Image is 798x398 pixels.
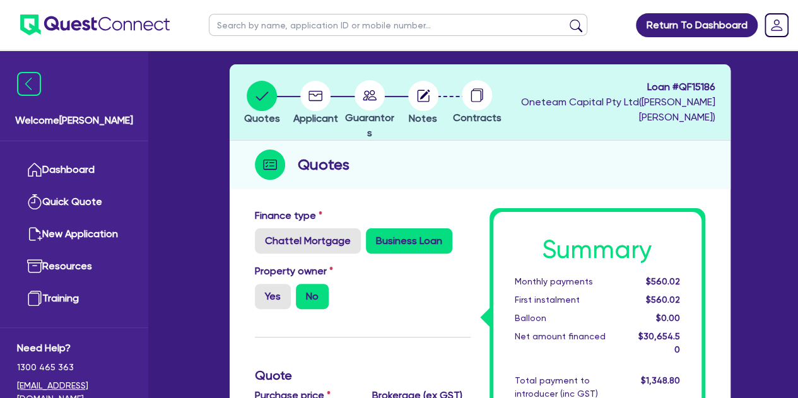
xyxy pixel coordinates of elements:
label: Property owner [255,264,333,279]
label: Yes [255,284,291,309]
span: $30,654.50 [638,331,679,354]
h3: Quote [255,368,471,383]
span: Notes [409,112,437,124]
input: Search by name, application ID or mobile number... [209,14,587,36]
a: Resources [17,250,131,283]
span: $1,348.80 [640,375,679,385]
label: Chattel Mortgage [255,228,361,254]
h2: Quotes [298,153,349,176]
span: $560.02 [645,295,679,305]
span: Need Help? [17,341,131,356]
div: Net amount financed [505,330,628,356]
a: New Application [17,218,131,250]
img: icon-menu-close [17,72,41,96]
a: Dashboard [17,154,131,186]
button: Quotes [244,80,281,127]
span: 1300 465 363 [17,361,131,374]
label: Finance type [255,208,322,223]
h1: Summary [515,235,680,265]
img: step-icon [255,149,285,180]
label: Business Loan [366,228,452,254]
img: resources [27,259,42,274]
span: Applicant [293,112,338,124]
span: Guarantors [345,112,394,139]
a: Dropdown toggle [760,9,793,42]
span: Welcome [PERSON_NAME] [15,113,133,128]
div: Monthly payments [505,275,628,288]
img: quest-connect-logo-blue [20,15,170,35]
img: new-application [27,226,42,242]
button: Notes [408,80,439,127]
span: Loan # QF15186 [507,79,715,95]
span: Oneteam Capital Pty Ltd ( [PERSON_NAME] [PERSON_NAME] ) [521,96,715,123]
span: $0.00 [655,313,679,323]
a: Quick Quote [17,186,131,218]
label: No [296,284,329,309]
div: First instalment [505,293,628,307]
div: Balloon [505,312,628,325]
span: Quotes [244,112,280,124]
a: Training [17,283,131,315]
span: Contracts [453,112,502,124]
a: Return To Dashboard [636,13,758,37]
img: quick-quote [27,194,42,209]
img: training [27,291,42,306]
button: Applicant [293,80,339,127]
span: $560.02 [645,276,679,286]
